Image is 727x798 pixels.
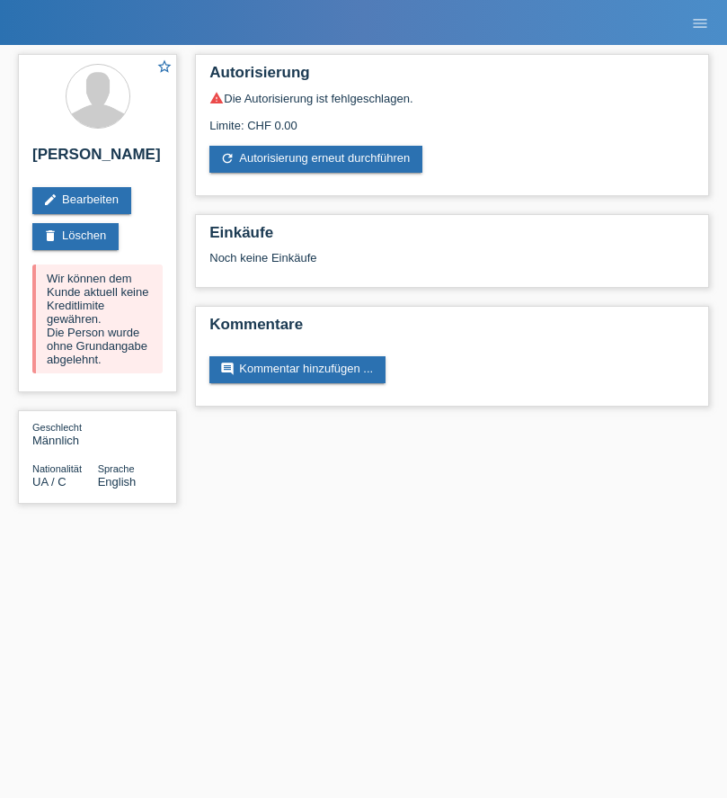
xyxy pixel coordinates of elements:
[209,316,695,343] h2: Kommentare
[220,362,235,376] i: comment
[32,146,163,173] h2: [PERSON_NAME]
[156,58,173,77] a: star_border
[220,151,235,166] i: refresh
[209,224,695,251] h2: Einkäufe
[32,187,131,214] a: editBearbeiten
[209,146,422,173] a: refreshAutorisierung erneut durchführen
[209,105,695,132] div: Limite: CHF 0.00
[32,265,163,373] div: Wir können dem Kunde aktuell keine Kreditlimite gewähren. Die Person wurde ohne Grundangabe abgel...
[209,251,695,278] div: Noch keine Einkäufe
[682,17,718,28] a: menu
[43,229,58,243] i: delete
[209,91,224,105] i: warning
[32,223,119,250] a: deleteLöschen
[209,91,695,105] div: Die Autorisierung ist fehlgeschlagen.
[98,463,135,474] span: Sprache
[43,193,58,207] i: edit
[209,356,386,383] a: commentKommentar hinzufügen ...
[32,475,66,489] span: Ukraine / C / 20.03.2021
[32,420,98,447] div: Männlich
[691,14,709,32] i: menu
[32,463,82,474] span: Nationalität
[98,475,137,489] span: English
[209,64,695,91] h2: Autorisierung
[156,58,173,75] i: star_border
[32,422,82,433] span: Geschlecht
